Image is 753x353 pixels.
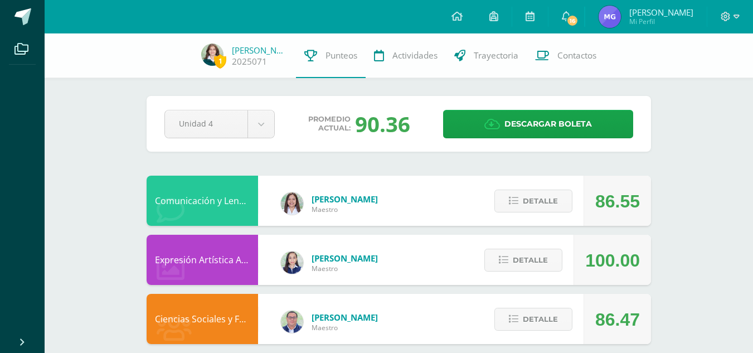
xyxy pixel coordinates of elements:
span: Mi Perfil [629,17,693,26]
img: c1c1b07ef08c5b34f56a5eb7b3c08b85.png [281,311,303,333]
a: Punteos [296,33,366,78]
span: Contactos [557,50,596,61]
a: Trayectoria [446,33,527,78]
a: 2025071 [232,56,267,67]
span: Trayectoria [474,50,518,61]
img: dc07ea243ad560034c8e307f2f4a0548.png [599,6,621,28]
span: Actividades [392,50,438,61]
span: Maestro [312,264,378,273]
span: Descargar boleta [504,110,592,138]
div: Ciencias Sociales y Formación Ciudadana [147,294,258,344]
button: Detalle [484,249,562,272]
span: [PERSON_NAME] [312,253,378,264]
a: Unidad 4 [165,110,274,138]
span: [PERSON_NAME] [312,194,378,205]
span: Promedio actual: [308,115,351,133]
div: Expresión Artística ARTES PLÁSTICAS [147,235,258,285]
span: 1 [214,54,226,68]
button: Detalle [494,190,572,212]
img: acecb51a315cac2de2e3deefdb732c9f.png [281,192,303,215]
span: [PERSON_NAME] [629,7,693,18]
span: Detalle [513,250,548,270]
div: 86.47 [595,294,640,345]
div: 86.55 [595,176,640,226]
span: Punteos [326,50,357,61]
div: 100.00 [585,235,640,286]
a: Contactos [527,33,605,78]
img: 360951c6672e02766e5b7d72674f168c.png [281,252,303,274]
span: Unidad 4 [179,110,234,137]
div: 90.36 [355,109,410,138]
span: Detalle [523,191,558,211]
span: Maestro [312,323,378,332]
span: Maestro [312,205,378,214]
span: 16 [566,14,579,27]
a: Actividades [366,33,446,78]
img: 74529d9ccb5ba980c3eb58d999e7ce3d.png [201,43,224,66]
a: Descargar boleta [443,110,633,138]
span: [PERSON_NAME] [312,312,378,323]
div: Comunicación y Lenguaje, Inglés [147,176,258,226]
a: [PERSON_NAME] [232,45,288,56]
span: Detalle [523,309,558,330]
button: Detalle [494,308,572,331]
